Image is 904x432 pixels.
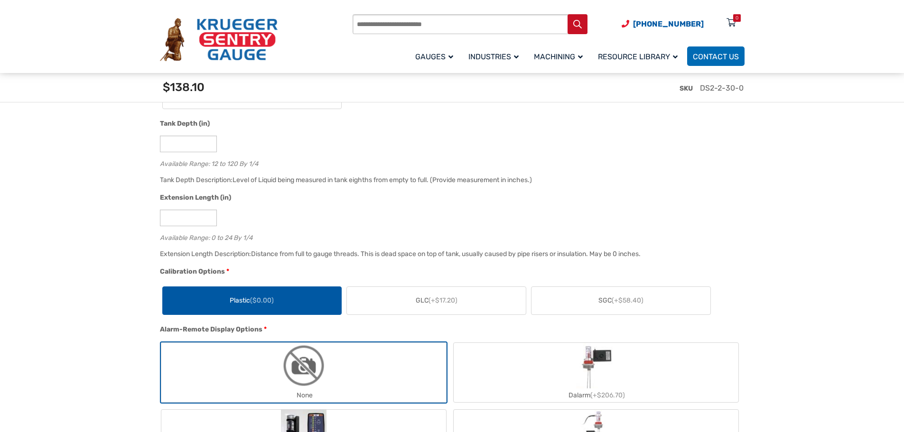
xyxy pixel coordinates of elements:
[160,250,251,258] span: Extension Length Description:
[736,14,738,22] div: 0
[160,325,262,333] span: Alarm-Remote Display Options
[160,193,231,202] span: Extension Length (in)
[161,388,446,402] div: None
[233,176,532,184] div: Level of Liquid being measured in tank eighths from empty to full. (Provide measurement in inches.)
[598,52,678,61] span: Resource Library
[415,52,453,61] span: Gauges
[534,52,583,61] span: Machining
[410,45,463,67] a: Gauges
[612,296,643,304] span: (+$58.40)
[463,45,528,67] a: Industries
[160,232,740,241] div: Available Range: 0 to 24 By 1/4
[160,18,278,62] img: Krueger Sentry Gauge
[251,250,641,258] div: Distance from full to gauge threads. This is dead space on top of tank, usually caused by pipe ri...
[598,295,643,305] span: SGC
[429,296,457,304] span: (+$17.20)
[160,119,210,128] span: Tank Depth (in)
[633,19,704,28] span: [PHONE_NUMBER]
[454,343,738,402] label: Dalarm
[230,295,274,305] span: Plastic
[590,391,625,399] span: (+$206.70)
[454,388,738,402] div: Dalarm
[161,343,446,402] label: None
[700,83,744,92] span: DS2-2-30-0
[592,45,687,67] a: Resource Library
[680,84,693,92] span: SKU
[226,267,229,276] abbr: required
[693,52,739,61] span: Contact Us
[468,52,519,61] span: Industries
[687,46,745,66] a: Contact Us
[622,18,704,30] a: Phone Number (920) 434-8860
[416,295,457,305] span: GLC
[160,267,225,276] span: Calibration Options
[160,176,233,184] span: Tank Depth Description:
[250,296,274,304] span: ($0.00)
[528,45,592,67] a: Machining
[160,158,740,167] div: Available Range: 12 to 120 By 1/4
[264,324,267,334] abbr: required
